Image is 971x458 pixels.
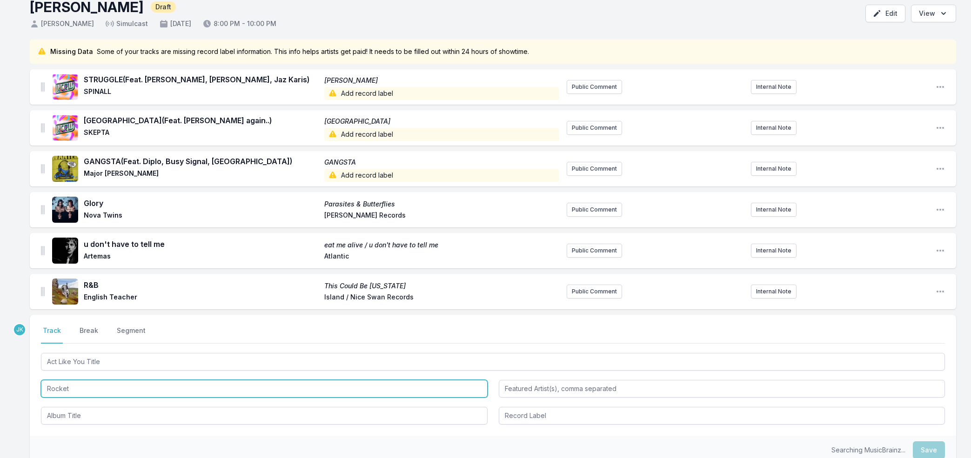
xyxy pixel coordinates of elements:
span: Missing Data [50,47,93,56]
input: Record Label [499,407,945,425]
span: Add record label [324,87,559,100]
button: Internal Note [751,285,797,299]
span: Island / Nice Swan Records [324,292,559,304]
button: Break [78,326,100,344]
span: This Could Be [US_STATE] [324,281,559,291]
span: [PERSON_NAME] [30,19,94,28]
span: SPINALL [84,87,319,100]
button: Public Comment [567,121,622,135]
span: eat me alive / u don't have to tell me [324,240,559,250]
span: GANGSTA (Feat. Diplo, Busy Signal, [GEOGRAPHIC_DATA]) [84,156,319,167]
span: Artemas [84,252,319,263]
span: English Teacher [84,292,319,304]
span: Some of your tracks are missing record label information. This info helps artists get paid! It ne... [97,47,529,56]
button: Track [41,326,63,344]
button: Internal Note [751,80,797,94]
img: eat me alive / u don't have to tell me [52,238,78,264]
button: Public Comment [567,162,622,176]
span: Add record label [324,169,559,182]
span: R&B [84,279,319,291]
button: Public Comment [567,285,622,299]
button: Open playlist item options [936,82,945,92]
span: [GEOGRAPHIC_DATA] [324,117,559,126]
img: Drag Handle [41,205,45,214]
img: Drag Handle [41,164,45,173]
img: ÈKÓ GROOVE [52,74,78,100]
span: Add record label [324,128,559,141]
img: Drag Handle [41,82,45,92]
button: Internal Note [751,121,797,135]
button: Open playlist item options [936,205,945,214]
span: Draft [151,1,176,13]
span: [GEOGRAPHIC_DATA] (Feat. [PERSON_NAME] again..) [84,115,319,126]
input: Album Title [41,407,488,425]
p: Jason Kramer [13,323,26,336]
span: u don't have to tell me [84,239,319,250]
button: Public Comment [567,244,622,258]
button: Segment [115,326,147,344]
button: Open playlist item options [936,164,945,173]
span: Major [PERSON_NAME] [84,169,319,182]
span: [PERSON_NAME] [324,76,559,85]
button: Open playlist item options [936,246,945,255]
button: Edit [865,5,905,22]
button: Public Comment [567,203,622,217]
img: Drag Handle [41,123,45,133]
span: [PERSON_NAME] Records [324,211,559,222]
input: Featured Artist(s), comma separated [499,380,945,398]
span: Atlantic [324,252,559,263]
span: STRUGGLE (Feat. [PERSON_NAME], [PERSON_NAME], Jaz Karis) [84,74,319,85]
img: Drag Handle [41,246,45,255]
img: Parasites & Butterflies [52,197,78,223]
span: Simulcast [105,19,148,28]
span: Nova Twins [84,211,319,222]
button: Internal Note [751,203,797,217]
button: Internal Note [751,244,797,258]
img: LONDON [52,115,78,141]
span: 8:00 PM - 10:00 PM [202,19,276,28]
button: Open playlist item options [936,123,945,133]
img: Drag Handle [41,287,45,296]
img: GANGSTA [52,156,78,182]
input: Track Title [41,353,945,371]
span: Parasites & Butterflies [324,199,559,209]
button: Public Comment [567,80,622,94]
input: Artist [41,380,488,398]
button: Internal Note [751,162,797,176]
span: SKEPTA [84,128,319,141]
p: Searching MusicBrainz... [831,445,905,455]
img: This Could Be Texas [52,279,78,305]
span: [DATE] [159,19,191,28]
span: Glory [84,198,319,209]
button: Open options [911,5,956,22]
button: Open playlist item options [936,287,945,296]
span: GANGSTA [324,158,559,167]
